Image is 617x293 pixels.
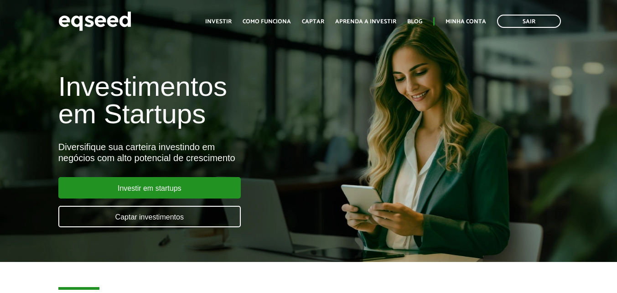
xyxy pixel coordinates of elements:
[243,19,291,25] a: Como funciona
[302,19,324,25] a: Captar
[58,73,353,128] h1: Investimentos em Startups
[407,19,422,25] a: Blog
[497,15,561,28] a: Sair
[446,19,486,25] a: Minha conta
[58,177,241,199] a: Investir em startups
[205,19,232,25] a: Investir
[335,19,396,25] a: Aprenda a investir
[58,141,353,163] div: Diversifique sua carteira investindo em negócios com alto potencial de crescimento
[58,206,241,227] a: Captar investimentos
[58,9,131,33] img: EqSeed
